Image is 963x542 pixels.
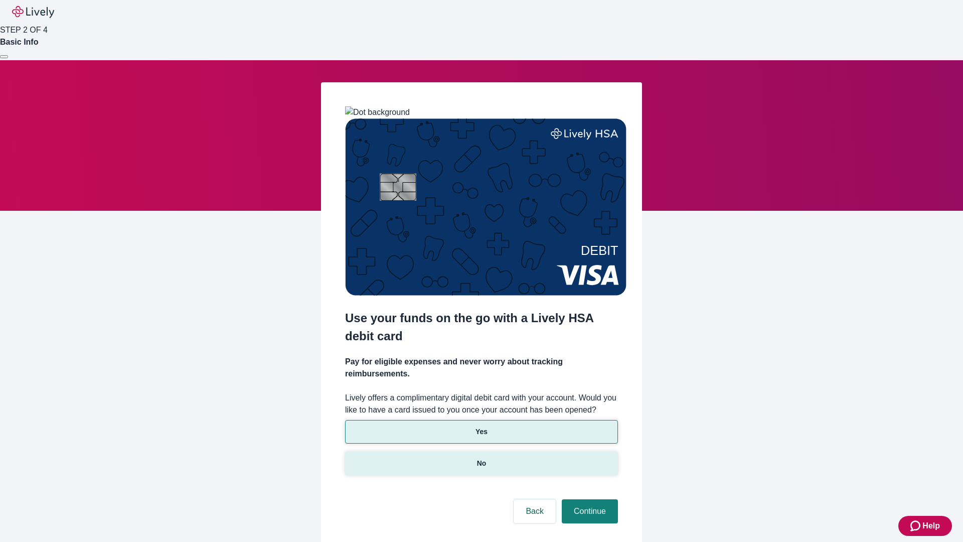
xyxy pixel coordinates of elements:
[922,520,940,532] span: Help
[345,356,618,380] h4: Pay for eligible expenses and never worry about tracking reimbursements.
[514,499,556,523] button: Back
[910,520,922,532] svg: Zendesk support icon
[898,516,952,536] button: Zendesk support iconHelp
[345,118,626,296] img: Debit card
[562,499,618,523] button: Continue
[345,452,618,475] button: No
[345,106,410,118] img: Dot background
[12,6,54,18] img: Lively
[477,458,487,469] p: No
[345,420,618,444] button: Yes
[345,309,618,345] h2: Use your funds on the go with a Lively HSA debit card
[345,392,618,416] label: Lively offers a complimentary digital debit card with your account. Would you like to have a card...
[475,427,488,437] p: Yes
